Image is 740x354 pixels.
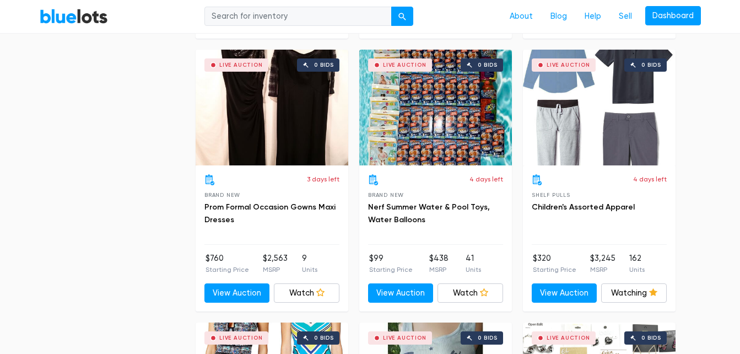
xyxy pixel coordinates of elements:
p: Units [629,265,645,275]
p: MSRP [590,265,615,275]
a: Help [576,6,610,27]
li: $320 [533,253,576,275]
li: $760 [206,253,249,275]
span: Brand New [204,192,240,198]
div: Live Auction [383,335,426,341]
p: MSRP [429,265,449,275]
a: Live Auction 0 bids [196,50,348,165]
div: 0 bids [641,62,661,68]
a: Watch [274,283,339,303]
a: Children's Assorted Apparel [532,202,635,212]
div: 0 bids [478,335,498,341]
a: About [501,6,542,27]
p: Starting Price [369,265,413,275]
div: Live Auction [547,62,590,68]
li: 162 [629,253,645,275]
div: Live Auction [547,335,590,341]
p: Units [302,265,317,275]
a: Prom Formal Occasion Gowns Maxi Dresses [204,202,336,225]
a: Dashboard [645,6,701,26]
p: 4 days left [633,174,667,184]
p: Starting Price [533,265,576,275]
span: Brand New [368,192,404,198]
a: Live Auction 0 bids [523,50,676,165]
li: 41 [466,253,481,275]
input: Search for inventory [204,7,392,26]
p: 4 days left [469,174,503,184]
div: 0 bids [478,62,498,68]
a: Watch [437,283,503,303]
li: $3,245 [590,253,615,275]
p: Starting Price [206,265,249,275]
li: $438 [429,253,449,275]
a: View Auction [532,283,597,303]
a: Blog [542,6,576,27]
div: 0 bids [314,335,334,341]
a: Sell [610,6,641,27]
li: 9 [302,253,317,275]
a: Live Auction 0 bids [359,50,512,165]
p: MSRP [263,265,288,275]
a: Watching [601,283,667,303]
a: Nerf Summer Water & Pool Toys, Water Balloons [368,202,490,225]
li: $2,563 [263,253,288,275]
a: View Auction [368,283,434,303]
div: Live Auction [383,62,426,68]
div: 0 bids [314,62,334,68]
p: Units [466,265,481,275]
div: Live Auction [219,335,263,341]
div: Live Auction [219,62,263,68]
li: $99 [369,253,413,275]
div: 0 bids [641,335,661,341]
span: Shelf Pulls [532,192,570,198]
p: 3 days left [307,174,339,184]
a: BlueLots [40,8,108,24]
a: View Auction [204,283,270,303]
